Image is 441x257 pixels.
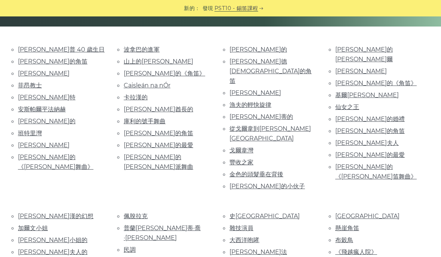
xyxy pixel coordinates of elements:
a: PST10 - 錫笛課程 [215,4,258,13]
a: [PERSON_NAME]的小伙子 [229,183,305,190]
a: [PERSON_NAME]漢的幻想 [18,213,93,220]
a: [PERSON_NAME]的 [229,46,287,53]
font: [PERSON_NAME]的角笛 [335,127,405,134]
a: [PERSON_NAME]特 [18,94,75,101]
a: [PERSON_NAME]夫人的 [18,248,87,256]
a: 戈爾韋灣 [229,147,253,154]
a: 班特里灣 [18,130,42,137]
a: 佩脫拉克 [124,213,148,220]
a: 《飛越瘋人院》 [335,248,377,256]
a: [PERSON_NAME] [335,68,387,75]
a: 史[GEOGRAPHIC_DATA] [229,213,300,220]
font: 卡拉漢的 [124,94,148,101]
a: 漁夫的輕快旋律 [229,101,271,108]
a: [PERSON_NAME]小姐的 [18,236,87,244]
a: 仙女之王 [335,103,359,111]
a: 菲昂教士 [18,82,42,89]
a: [PERSON_NAME]德[DEMOGRAPHIC_DATA]的角笛 [229,58,312,84]
font: PST10 - 錫笛課程 [215,5,258,12]
a: 大西洋咆哮 [229,236,259,244]
a: [PERSON_NAME] [18,142,70,149]
a: [PERSON_NAME]的最愛 [335,151,405,158]
a: 懸崖角笛 [335,225,359,232]
font: [PERSON_NAME]的最愛 [124,142,193,149]
a: 豐收之家 [229,159,253,166]
a: [PERSON_NAME]的婚禮 [335,115,405,123]
a: [PERSON_NAME]酋長的 [124,106,193,113]
a: [PERSON_NAME]夫人 [335,139,399,146]
a: 金色的頭髮垂在背後 [229,171,283,178]
a: Caisleán na nÓr [124,82,170,89]
font: [PERSON_NAME]的《角笛》 [124,70,205,77]
a: 加爾文小姐 [18,225,48,232]
a: [PERSON_NAME]的《角笛》 [335,80,417,87]
a: [PERSON_NAME] [18,70,70,77]
a: [PERSON_NAME]的《[PERSON_NAME]笛舞曲》 [335,163,417,180]
a: [PERSON_NAME]的 [18,118,75,125]
a: [PERSON_NAME]蒂的 [229,113,293,120]
a: [PERSON_NAME]的[PERSON_NAME]爾 [335,46,393,63]
a: [PERSON_NAME]的《[PERSON_NAME]舞曲》 [18,154,93,170]
a: [PERSON_NAME] [229,89,281,96]
a: 基爾[PERSON_NAME] [335,92,399,99]
a: 安斯帕爾平法納赫 [18,106,66,113]
a: [PERSON_NAME]的角笛 [18,58,87,65]
a: 庫利的號手舞曲 [124,118,166,125]
a: [PERSON_NAME]的角笛 [124,130,193,137]
font: 發現 [203,5,213,12]
a: 雜技演員 [229,225,253,232]
a: [PERSON_NAME]的[PERSON_NAME]派舞曲 [124,154,193,170]
a: [GEOGRAPHIC_DATA] [335,213,400,220]
font: 民調 [124,246,136,253]
a: 山上的[PERSON_NAME] [124,58,193,65]
a: 普蘭[PERSON_NAME]蒂·喬·[PERSON_NAME] [124,225,201,241]
font: [PERSON_NAME]普 40 歲生日 [18,46,105,53]
a: 從戈爾韋到[PERSON_NAME][GEOGRAPHIC_DATA] [229,125,311,142]
a: 波拿巴的進軍 [124,46,160,53]
font: 新的： [184,5,200,12]
a: 布穀鳥 [335,236,353,244]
